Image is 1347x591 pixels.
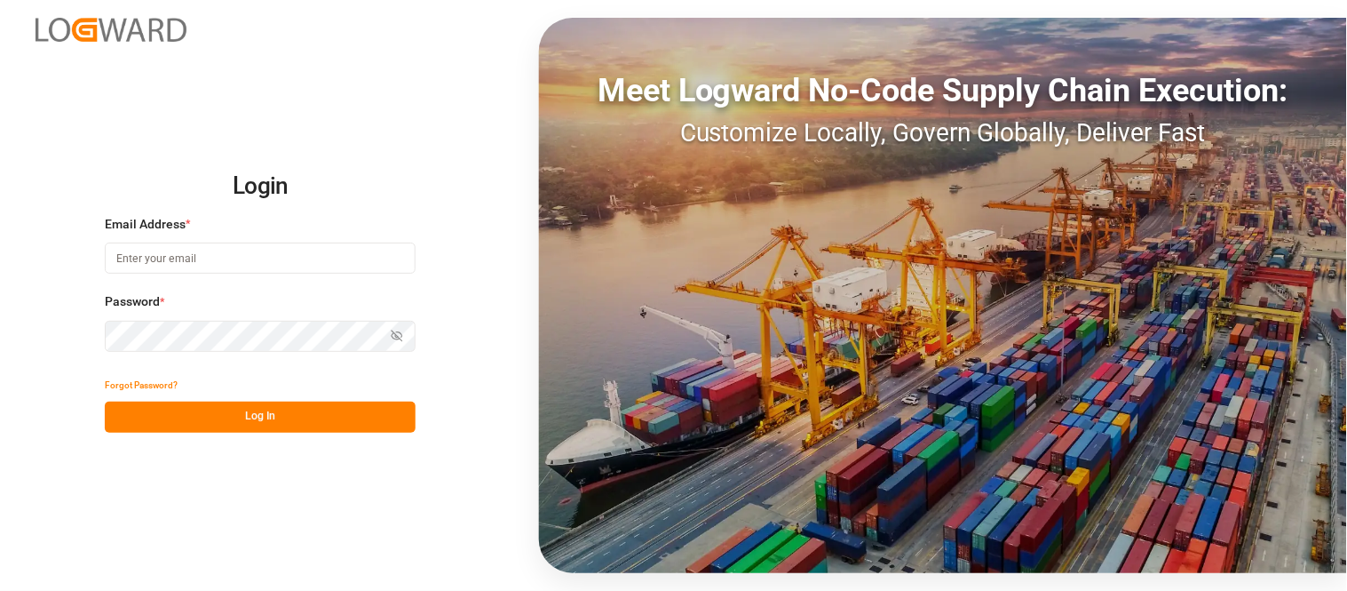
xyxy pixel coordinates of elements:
[539,115,1347,152] div: Customize Locally, Govern Globally, Deliver Fast
[105,371,178,402] button: Forgot Password?
[105,243,416,274] input: Enter your email
[105,215,186,234] span: Email Address
[36,18,186,42] img: Logward_new_orange.png
[105,292,160,311] span: Password
[105,402,416,433] button: Log In
[539,67,1347,115] div: Meet Logward No-Code Supply Chain Execution:
[105,158,416,215] h2: Login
